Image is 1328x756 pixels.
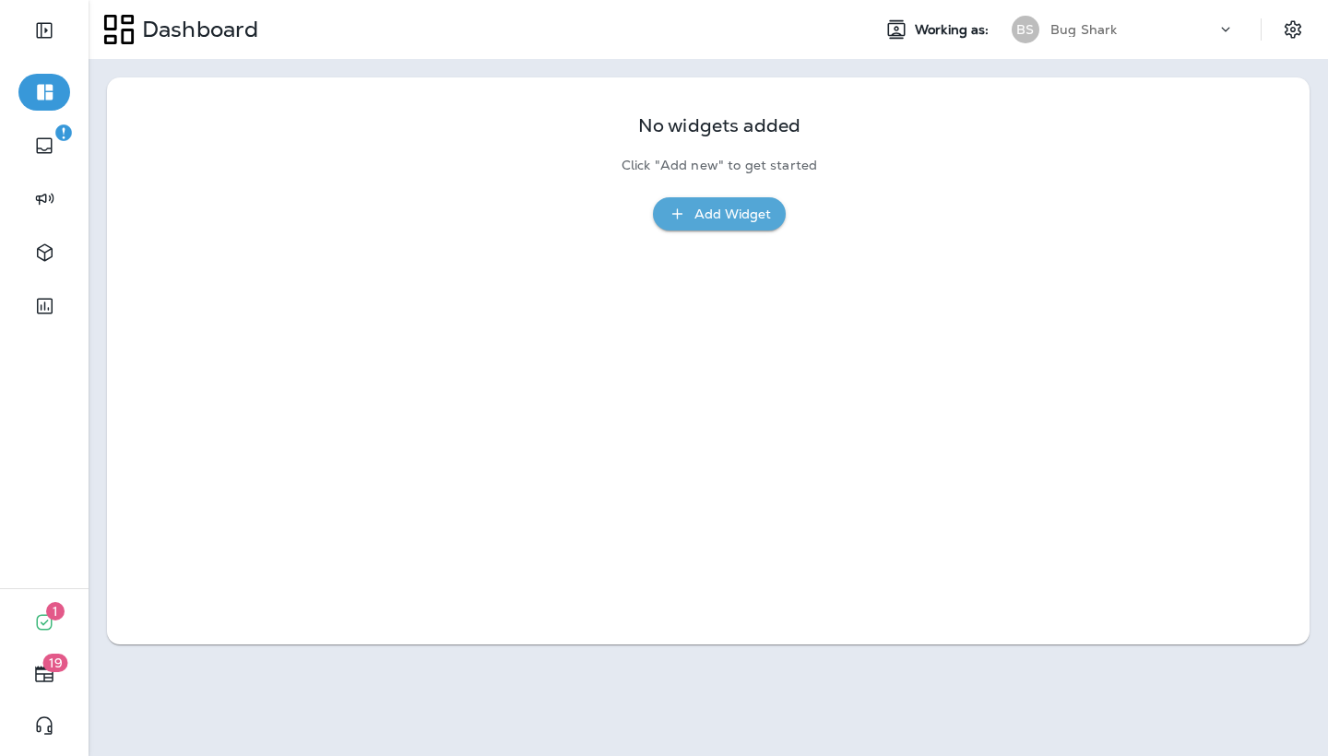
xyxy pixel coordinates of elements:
button: Settings [1276,13,1310,46]
span: Working as: [915,22,993,38]
button: Add Widget [653,197,786,231]
div: Add Widget [694,203,771,226]
p: Dashboard [135,16,258,43]
button: Expand Sidebar [18,12,70,49]
button: 1 [18,604,70,641]
span: 1 [46,602,65,620]
p: Click "Add new" to get started [622,158,817,173]
button: 19 [18,656,70,692]
span: 19 [43,654,68,672]
p: Bug Shark [1050,22,1117,37]
p: No widgets added [638,118,800,134]
div: BS [1012,16,1039,43]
